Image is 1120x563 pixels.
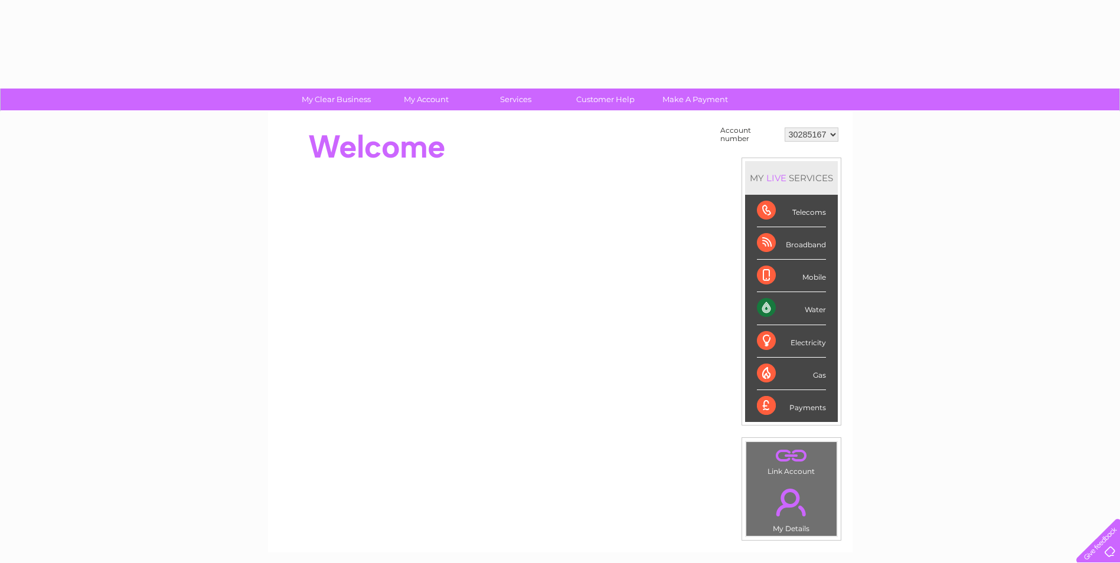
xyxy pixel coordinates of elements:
div: Telecoms [757,195,826,227]
div: Mobile [757,260,826,292]
a: Services [467,89,564,110]
div: Electricity [757,325,826,358]
div: Broadband [757,227,826,260]
a: Make A Payment [646,89,744,110]
div: MY SERVICES [745,161,838,195]
a: . [749,445,834,466]
div: LIVE [764,172,789,184]
div: Water [757,292,826,325]
a: My Clear Business [288,89,385,110]
td: Account number [717,123,782,146]
a: . [749,482,834,523]
td: My Details [746,479,837,536]
a: Customer Help [557,89,654,110]
div: Payments [757,390,826,422]
div: Gas [757,358,826,390]
a: My Account [377,89,475,110]
td: Link Account [746,441,837,479]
